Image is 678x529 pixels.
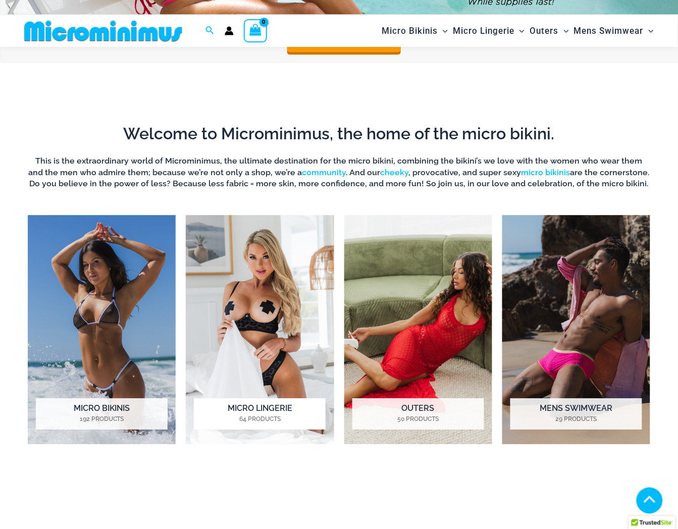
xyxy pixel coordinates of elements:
a: Search icon link [205,25,215,37]
h2: Mens Swimwear [510,398,642,430]
mark: 64 Products [194,414,326,424]
h6: This is the extraordinary world of Microminimus, the ultimate destination for the micro bikini, c... [28,155,650,189]
img: Mens Swimwear [502,215,650,444]
h2: Welcome to Microminimus, the home of the micro bikini. [28,123,650,144]
img: Micro Lingerie [186,215,334,444]
span: Menu Toggle [559,18,569,44]
a: community [302,168,346,177]
span: Mens Swimwear [574,18,644,44]
span: Menu Toggle [438,18,448,44]
a: Visit product category Mens Swimwear [502,215,650,444]
h2: Micro Bikinis [36,398,168,430]
h2: Outers [352,398,484,430]
span: Menu Toggle [514,18,525,44]
a: View Shopping Cart, empty [244,19,267,42]
nav: Site Navigation [378,17,658,45]
a: cheeky [380,168,408,177]
a: Micro BikinisMenu ToggleMenu Toggle [379,18,450,44]
a: OutersMenu ToggleMenu Toggle [528,18,571,44]
a: Mens SwimwearMenu ToggleMenu Toggle [571,18,656,44]
a: Visit product category Micro Lingerie [186,215,334,444]
span: Menu Toggle [644,18,654,44]
a: Visit product category Micro Bikinis [28,215,176,444]
a: micro bikinis [521,168,570,177]
h2: Micro Lingerie [194,398,326,430]
mark: 29 Products [510,414,642,424]
mark: 192 Products [36,414,168,424]
a: Micro LingerieMenu ToggleMenu Toggle [450,18,527,44]
span: Outers [530,18,559,44]
span: Micro Lingerie [453,18,514,44]
span: Micro Bikinis [382,18,438,44]
mark: 50 Products [352,414,484,424]
img: Outers [344,215,492,444]
img: MM SHOP LOGO FLAT [20,20,186,42]
img: Micro Bikinis [28,215,176,444]
a: Account icon link [225,26,234,35]
a: Visit product category Outers [344,215,492,444]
